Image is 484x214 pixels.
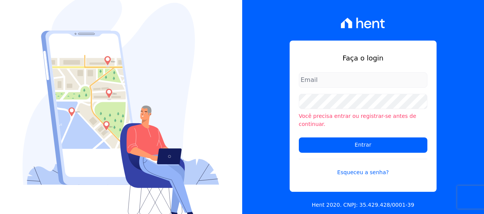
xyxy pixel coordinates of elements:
h1: Faça o login [299,53,427,63]
p: Hent 2020. CNPJ: 35.429.428/0001-39 [312,201,414,209]
input: Entrar [299,137,427,153]
a: Esqueceu a senha? [299,159,427,176]
input: Email [299,72,427,88]
li: Você precisa entrar ou registrar-se antes de continuar. [299,112,427,128]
